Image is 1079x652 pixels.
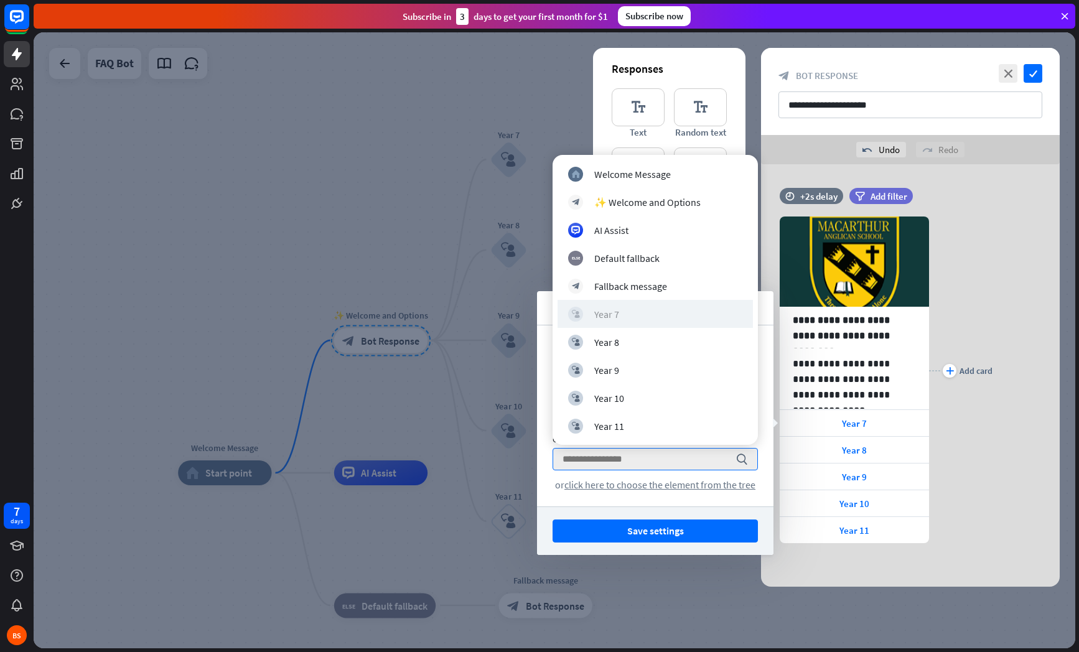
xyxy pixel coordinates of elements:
[572,366,580,374] i: block_user_input
[839,498,869,510] span: Year 10
[594,196,701,208] div: ✨ Welcome and Options
[855,192,865,201] i: filter
[594,308,619,320] div: Year 7
[780,217,929,307] img: preview
[785,192,795,200] i: time
[999,64,1017,83] i: close
[594,392,624,404] div: Year 10
[572,310,580,318] i: block_user_input
[839,524,869,536] span: Year 11
[594,168,671,180] div: Welcome Message
[778,70,790,81] i: block_bot_response
[594,364,619,376] div: Year 9
[572,394,580,402] i: block_user_input
[572,422,580,430] i: block_user_input
[1024,64,1042,83] i: check
[594,420,624,432] div: Year 11
[572,282,580,290] i: block_bot_response
[800,190,838,202] div: +2s delay
[11,517,23,526] div: days
[736,453,748,465] i: search
[14,506,20,517] div: 7
[594,224,628,236] div: AI Assist
[7,625,27,645] div: BS
[553,434,758,445] div: Go to
[842,471,867,483] span: Year 9
[456,8,469,25] div: 3
[4,503,30,529] a: 7 days
[572,170,580,178] i: home_2
[594,280,667,292] div: Fallback message
[856,142,906,157] div: Undo
[594,252,660,264] div: Default fallback
[553,519,758,543] button: Save settings
[403,8,608,25] div: Subscribe in days to get your first month for $1
[594,336,619,348] div: Year 8
[960,365,993,376] div: Add card
[842,444,867,456] span: Year 8
[564,478,755,491] span: click here to choose the element from the tree
[10,5,47,42] button: Open LiveChat chat widget
[553,478,758,491] div: or
[572,338,580,346] i: block_user_input
[572,198,580,206] i: block_bot_response
[796,70,858,81] span: Bot Response
[862,145,872,155] i: undo
[842,417,867,429] span: Year 7
[618,6,691,26] div: Subscribe now
[572,254,580,262] i: block_fallback
[922,145,932,155] i: redo
[946,367,954,375] i: plus
[871,190,907,202] span: Add filter
[916,142,965,157] div: Redo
